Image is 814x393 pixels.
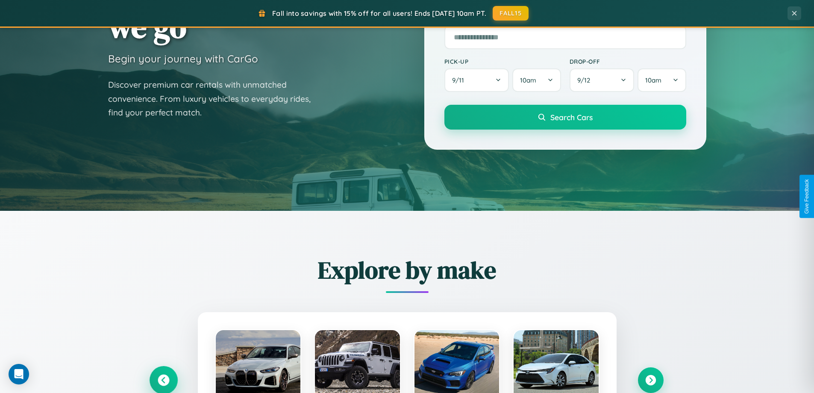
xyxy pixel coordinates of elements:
label: Drop-off [570,58,686,65]
label: Pick-up [444,58,561,65]
span: Search Cars [550,112,593,122]
button: 10am [638,68,686,92]
span: 10am [645,76,661,84]
div: Give Feedback [804,179,810,214]
p: Discover premium car rentals with unmatched convenience. From luxury vehicles to everyday rides, ... [108,78,322,120]
button: 10am [512,68,561,92]
span: 10am [520,76,536,84]
button: 9/12 [570,68,635,92]
button: 9/11 [444,68,509,92]
h2: Explore by make [151,254,664,287]
h3: Begin your journey with CarGo [108,52,258,65]
span: Fall into savings with 15% off for all users! Ends [DATE] 10am PT. [272,9,486,18]
button: FALL15 [493,6,529,21]
button: Search Cars [444,105,686,130]
div: Open Intercom Messenger [9,364,29,384]
span: 9 / 12 [577,76,594,84]
span: 9 / 11 [452,76,468,84]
